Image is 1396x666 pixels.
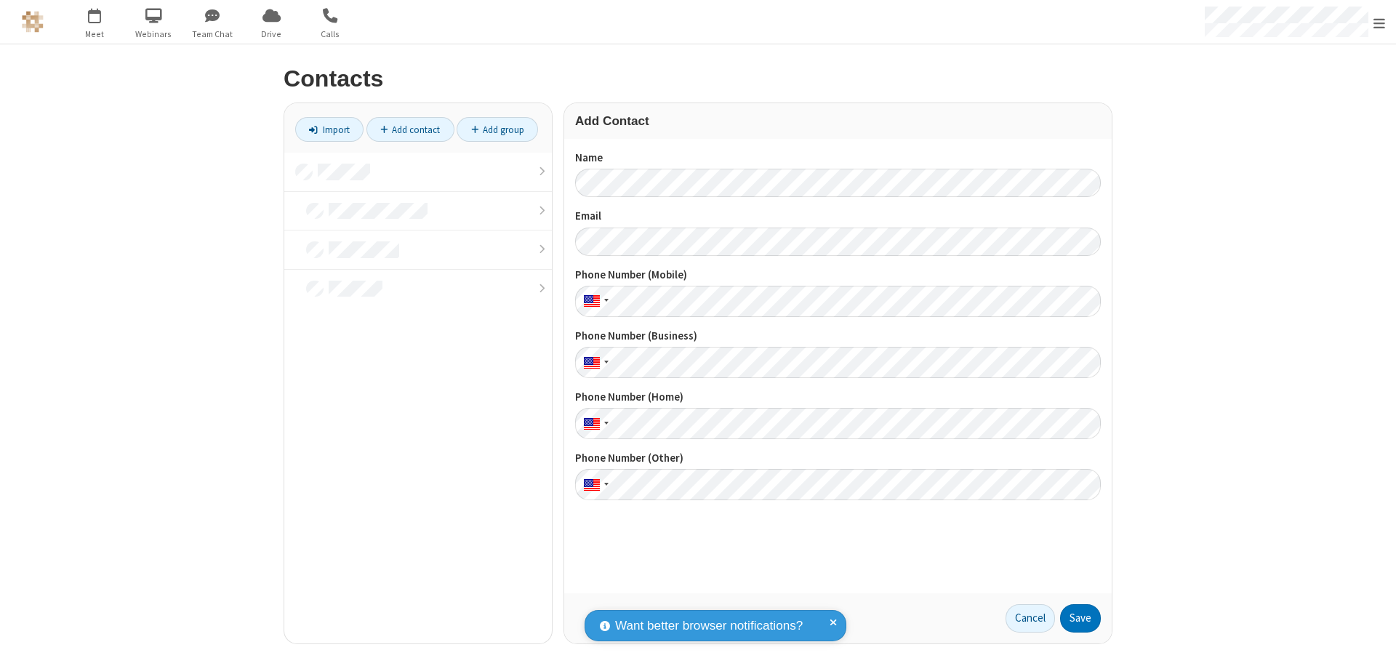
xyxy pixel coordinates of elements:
a: Add group [457,117,538,142]
a: Import [295,117,364,142]
div: United States: + 1 [575,408,613,439]
a: Cancel [1006,604,1055,633]
img: QA Selenium DO NOT DELETE OR CHANGE [22,11,44,33]
span: Webinars [127,28,181,41]
button: Save [1060,604,1101,633]
a: Add contact [366,117,454,142]
iframe: Chat [1360,628,1385,656]
span: Want better browser notifications? [615,617,803,635]
div: United States: + 1 [575,469,613,500]
div: United States: + 1 [575,286,613,317]
label: Phone Number (Home) [575,389,1101,406]
h3: Add Contact [575,114,1101,128]
span: Drive [244,28,299,41]
label: Phone Number (Other) [575,450,1101,467]
label: Phone Number (Business) [575,328,1101,345]
span: Calls [303,28,358,41]
div: United States: + 1 [575,347,613,378]
h2: Contacts [284,66,1112,92]
label: Email [575,208,1101,225]
label: Phone Number (Mobile) [575,267,1101,284]
span: Team Chat [185,28,240,41]
span: Meet [68,28,122,41]
label: Name [575,150,1101,166]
